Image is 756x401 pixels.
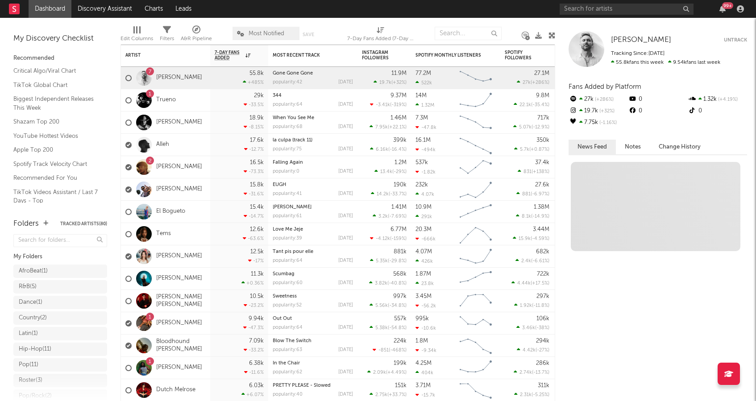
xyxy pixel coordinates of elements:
[375,326,388,331] span: 5.38k
[522,192,531,197] span: 881
[273,138,312,143] a: la culpa (track 11)
[533,169,548,174] span: +138 %
[532,259,548,264] span: -6.61 %
[394,338,407,344] div: 224k
[249,316,264,322] div: 9.94k
[513,124,549,130] div: ( )
[415,258,433,264] div: 426k
[19,297,42,308] div: Dance ( 1 )
[415,124,436,130] div: -47.8k
[156,186,202,193] a: [PERSON_NAME]
[456,290,496,312] svg: Chart title
[249,31,284,37] span: Most Notified
[273,272,295,277] a: Scumbag
[569,117,628,128] div: 7.75k
[273,205,353,210] div: Lamine Yamal
[19,375,42,386] div: Roster ( 3 )
[536,249,549,255] div: 682k
[250,249,264,255] div: 12.5k
[156,338,206,353] a: Bloodhound [PERSON_NAME]
[688,105,747,117] div: 0
[456,67,496,89] svg: Chart title
[415,182,428,188] div: 232k
[435,27,502,40] input: Search...
[532,214,548,219] span: -14.9 %
[156,294,206,309] a: [PERSON_NAME] [PERSON_NAME]
[415,137,431,143] div: 16.1M
[611,36,671,44] span: [PERSON_NAME]
[347,22,414,48] div: 7-Day Fans Added (7-Day Fans Added)
[338,169,353,174] div: [DATE]
[517,79,549,85] div: ( )
[338,102,353,107] div: [DATE]
[249,115,264,121] div: 18.9k
[13,327,107,340] a: Latin(1)
[522,326,535,331] span: 3.46k
[13,311,107,325] a: Country(2)
[456,134,496,156] svg: Chart title
[273,294,297,299] a: Sweetness
[536,137,549,143] div: 350k
[415,236,436,242] div: -666k
[533,303,548,308] span: -11.8 %
[370,102,407,107] div: ( )
[273,138,353,143] div: la culpa (track 11)
[532,192,548,197] span: -6.97 %
[517,281,531,286] span: 4.44k
[241,280,264,286] div: +0.36 %
[273,191,302,196] div: popularity: 41
[519,236,531,241] span: 15.9k
[338,281,353,285] div: [DATE]
[598,120,617,125] span: -1.16 %
[534,204,549,210] div: 1.38M
[415,70,431,76] div: 77.2M
[532,236,548,241] span: -4.59 %
[273,169,299,174] div: popularity: 0
[537,271,549,277] div: 722k
[13,358,107,372] a: Pop(11)
[13,159,98,169] a: Spotify Track Velocity Chart
[273,102,303,107] div: popularity: 64
[415,93,427,99] div: 14M
[536,326,548,331] span: -38 %
[120,33,153,44] div: Edit Columns
[389,125,405,130] span: +22.1 %
[389,214,405,219] span: -7.69 %
[535,160,549,165] div: 37.4k
[523,80,531,85] span: 27k
[536,294,549,299] div: 297k
[394,182,407,188] div: 190k
[273,147,302,152] div: popularity: 75
[390,115,407,121] div: 1.46M
[560,4,694,15] input: Search for artists
[533,227,549,232] div: 3.44M
[156,119,202,126] a: [PERSON_NAME]
[13,374,107,387] a: Roster(3)
[370,124,407,130] div: ( )
[391,204,407,210] div: 1.41M
[273,124,303,129] div: popularity: 68
[717,97,738,102] span: +4.19 %
[273,116,314,120] a: When You See Me
[415,249,432,255] div: 4.07M
[598,109,615,114] span: +32 %
[391,70,407,76] div: 11.9M
[181,22,212,48] div: A&R Pipeline
[520,303,532,308] span: 1.92k
[569,140,616,154] button: News Feed
[13,33,107,44] div: My Discovery Checklist
[13,219,39,229] div: Folders
[415,80,432,86] div: 522k
[535,182,549,188] div: 27.6k
[156,319,202,327] a: [PERSON_NAME]
[390,147,405,152] span: -16.4 %
[156,96,176,104] a: Trueno
[273,227,303,232] a: Love Me Jeje
[415,204,432,210] div: 10.9M
[13,66,98,76] a: Critical Algo/Viral Chart
[19,360,38,370] div: Pop ( 11 )
[688,94,747,105] div: 1.32k
[273,258,303,263] div: popularity: 64
[273,272,353,277] div: Scumbag
[569,94,628,105] div: 27k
